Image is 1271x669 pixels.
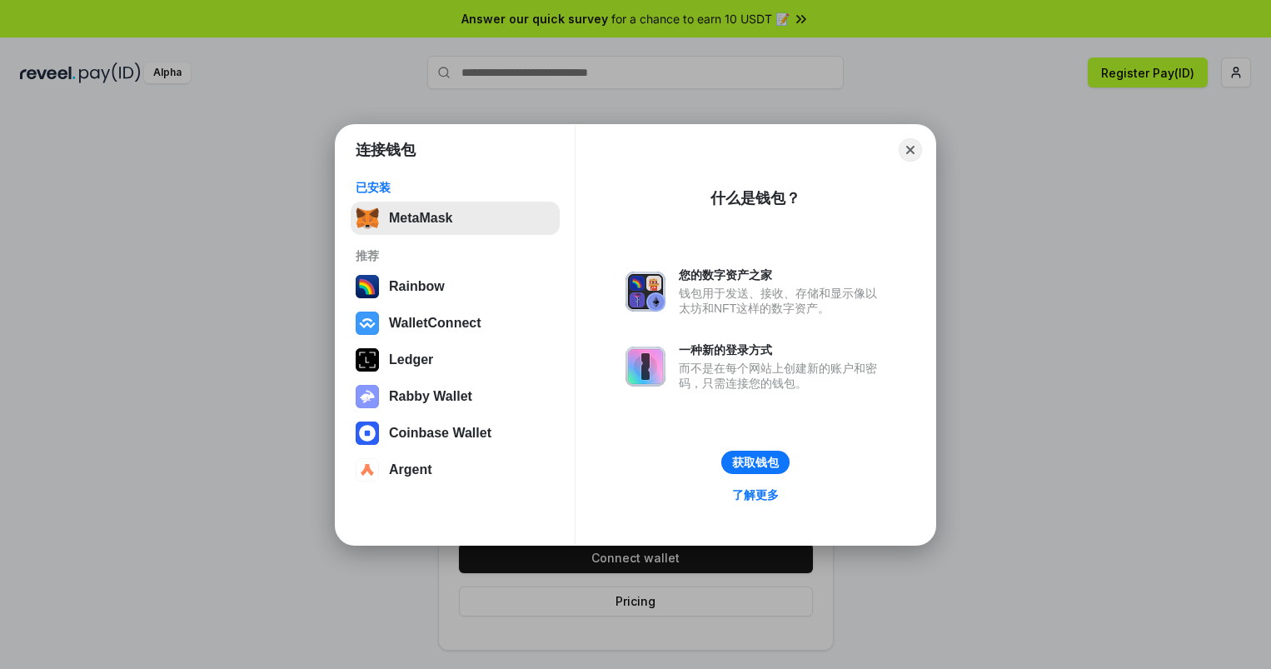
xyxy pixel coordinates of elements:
div: Argent [389,462,432,477]
button: 获取钱包 [721,451,790,474]
div: 钱包用于发送、接收、存储和显示像以太坊和NFT这样的数字资产。 [679,286,885,316]
div: 一种新的登录方式 [679,342,885,357]
div: 已安装 [356,180,555,195]
button: Rabby Wallet [351,380,560,413]
button: MetaMask [351,202,560,235]
div: 获取钱包 [732,455,779,470]
img: svg+xml,%3Csvg%20xmlns%3D%22http%3A%2F%2Fwww.w3.org%2F2000%2Fsvg%22%20fill%3D%22none%22%20viewBox... [626,347,665,387]
button: Close [899,138,922,162]
h1: 连接钱包 [356,140,416,160]
div: MetaMask [389,211,452,226]
div: 您的数字资产之家 [679,267,885,282]
button: Rainbow [351,270,560,303]
button: Ledger [351,343,560,377]
div: WalletConnect [389,316,481,331]
div: Ledger [389,352,433,367]
div: 了解更多 [732,487,779,502]
button: Argent [351,453,560,487]
img: svg+xml,%3Csvg%20xmlns%3D%22http%3A%2F%2Fwww.w3.org%2F2000%2Fsvg%22%20width%3D%2228%22%20height%3... [356,348,379,372]
div: 什么是钱包？ [710,188,800,208]
img: svg+xml,%3Csvg%20width%3D%2228%22%20height%3D%2228%22%20viewBox%3D%220%200%2028%2028%22%20fill%3D... [356,422,379,445]
button: WalletConnect [351,307,560,340]
div: Rainbow [389,279,445,294]
div: 而不是在每个网站上创建新的账户和密码，只需连接您的钱包。 [679,361,885,391]
button: Coinbase Wallet [351,417,560,450]
img: svg+xml,%3Csvg%20width%3D%22120%22%20height%3D%22120%22%20viewBox%3D%220%200%20120%20120%22%20fil... [356,275,379,298]
img: svg+xml,%3Csvg%20xmlns%3D%22http%3A%2F%2Fwww.w3.org%2F2000%2Fsvg%22%20fill%3D%22none%22%20viewBox... [626,272,665,312]
a: 了解更多 [722,484,789,506]
img: svg+xml,%3Csvg%20xmlns%3D%22http%3A%2F%2Fwww.w3.org%2F2000%2Fsvg%22%20fill%3D%22none%22%20viewBox... [356,385,379,408]
img: svg+xml,%3Csvg%20width%3D%2228%22%20height%3D%2228%22%20viewBox%3D%220%200%2028%2028%22%20fill%3D... [356,312,379,335]
div: Rabby Wallet [389,389,472,404]
img: svg+xml,%3Csvg%20fill%3D%22none%22%20height%3D%2233%22%20viewBox%3D%220%200%2035%2033%22%20width%... [356,207,379,230]
div: Coinbase Wallet [389,426,491,441]
img: svg+xml,%3Csvg%20width%3D%2228%22%20height%3D%2228%22%20viewBox%3D%220%200%2028%2028%22%20fill%3D... [356,458,379,482]
div: 推荐 [356,248,555,263]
